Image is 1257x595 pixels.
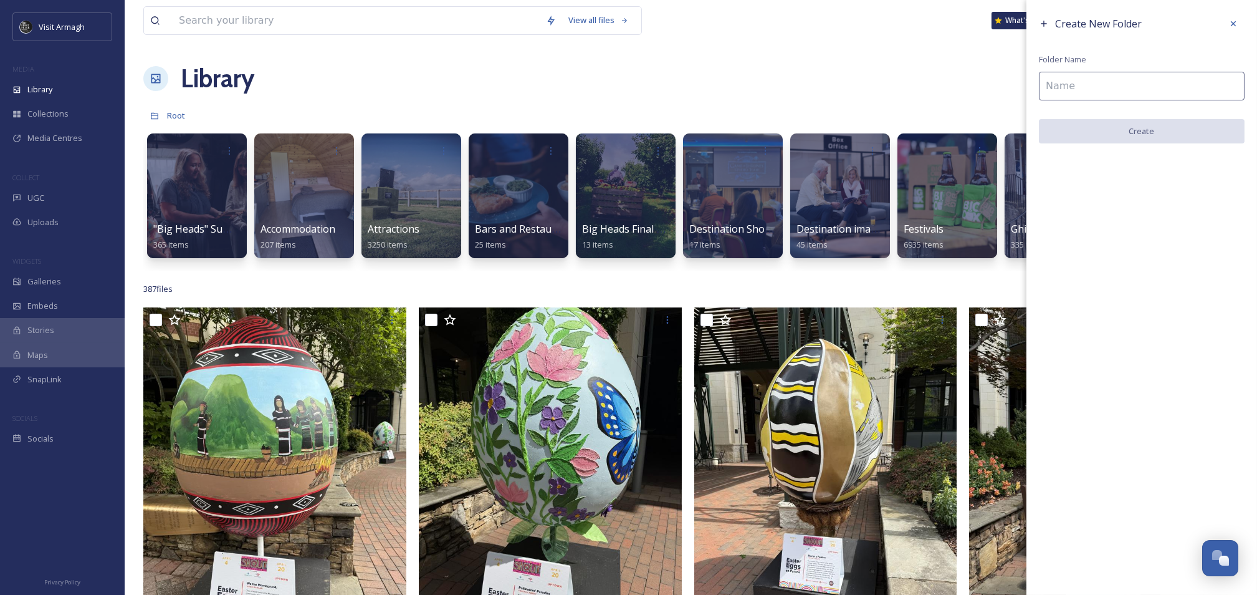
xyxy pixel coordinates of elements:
[1039,72,1245,100] input: Name
[44,578,80,586] span: Privacy Policy
[39,21,85,32] span: Visit Armagh
[27,349,48,361] span: Maps
[260,222,335,236] span: Accommodation
[20,21,32,33] img: THE-FIRST-PLACE-VISIT-ARMAGH.COM-BLACK.jpg
[260,239,296,250] span: 207 items
[904,239,944,250] span: 6935 items
[27,433,54,445] span: Socials
[153,222,315,236] span: "Big Heads" Summer Content 2025
[1055,17,1142,31] span: Create New Folder
[582,239,613,250] span: 13 items
[12,173,39,182] span: COLLECT
[796,239,828,250] span: 45 items
[12,64,34,74] span: MEDIA
[368,239,408,250] span: 3250 items
[689,222,876,236] span: Destination Showcase, The Alex, [DATE]
[12,414,37,423] span: SOCIALS
[153,223,315,250] a: "Big Heads" Summer Content 2025365 items
[153,239,189,250] span: 365 items
[44,574,80,589] a: Privacy Policy
[1011,223,1046,250] a: Ghilian335 items
[562,8,635,32] a: View all files
[796,223,892,250] a: Destination imagery45 items
[475,239,506,250] span: 25 items
[368,223,419,250] a: Attractions3250 items
[689,223,876,250] a: Destination Showcase, The Alex, [DATE]17 items
[27,192,44,204] span: UGC
[167,108,185,123] a: Root
[475,223,576,250] a: Bars and Restaurants25 items
[27,300,58,312] span: Embeds
[582,222,687,236] span: Big Heads Final Videos
[475,222,576,236] span: Bars and Restaurants
[173,7,540,34] input: Search your library
[1039,119,1245,143] button: Create
[143,283,173,295] span: 387 file s
[368,222,419,236] span: Attractions
[27,324,54,336] span: Stories
[1011,222,1043,236] span: Ghilian
[1202,540,1238,576] button: Open Chat
[1039,54,1086,65] span: Folder Name
[27,276,61,288] span: Galleries
[904,223,944,250] a: Festivals6935 items
[27,216,59,228] span: Uploads
[167,110,185,121] span: Root
[904,222,944,236] span: Festivals
[27,84,52,95] span: Library
[27,108,69,120] span: Collections
[1011,239,1046,250] span: 335 items
[260,223,335,250] a: Accommodation207 items
[796,222,892,236] span: Destination imagery
[27,132,82,144] span: Media Centres
[992,12,1054,29] a: What's New
[12,256,41,266] span: WIDGETS
[27,374,62,385] span: SnapLink
[181,60,254,97] a: Library
[689,239,720,250] span: 17 items
[582,223,687,250] a: Big Heads Final Videos13 items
